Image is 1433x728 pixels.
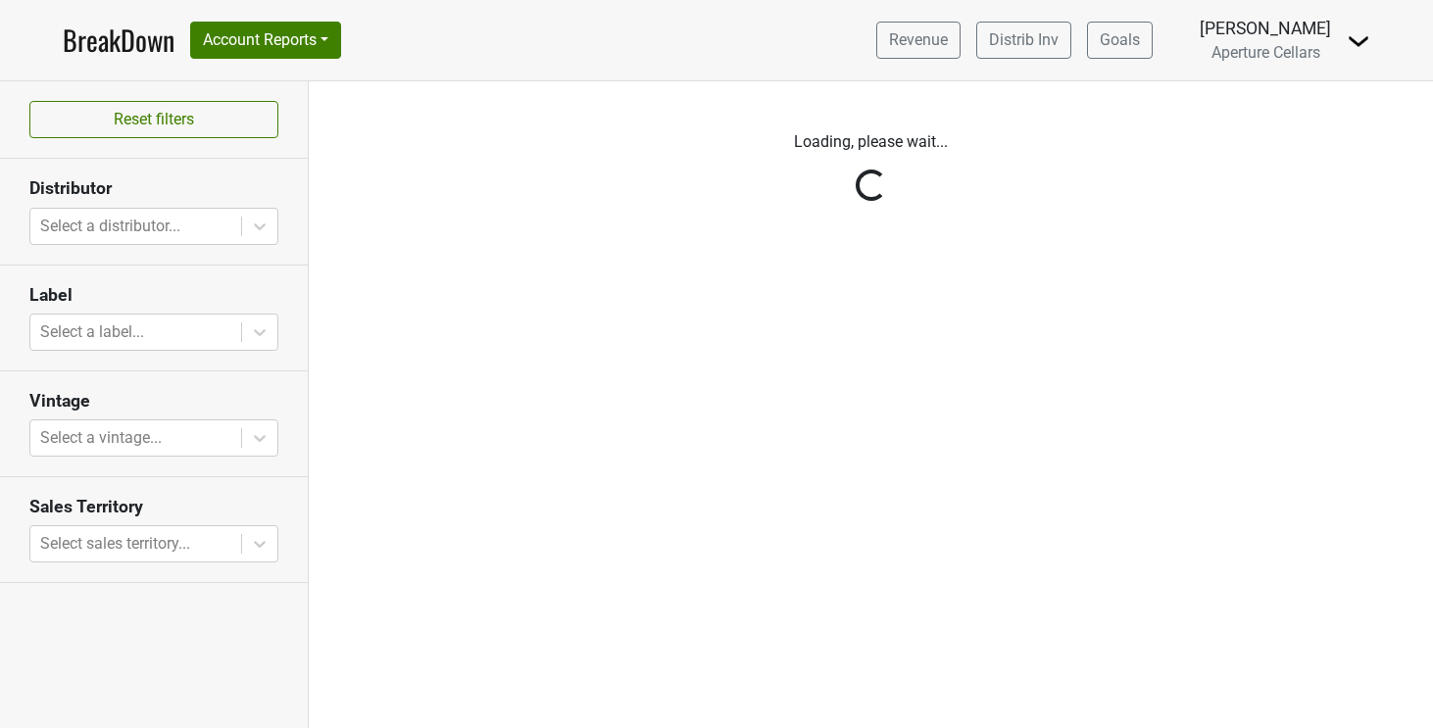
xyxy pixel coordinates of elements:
[63,20,174,61] a: BreakDown
[976,22,1071,59] a: Distrib Inv
[1347,29,1370,53] img: Dropdown Menu
[876,22,961,59] a: Revenue
[327,130,1415,154] p: Loading, please wait...
[1200,16,1331,41] div: [PERSON_NAME]
[190,22,341,59] button: Account Reports
[1211,43,1320,62] span: Aperture Cellars
[1087,22,1153,59] a: Goals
